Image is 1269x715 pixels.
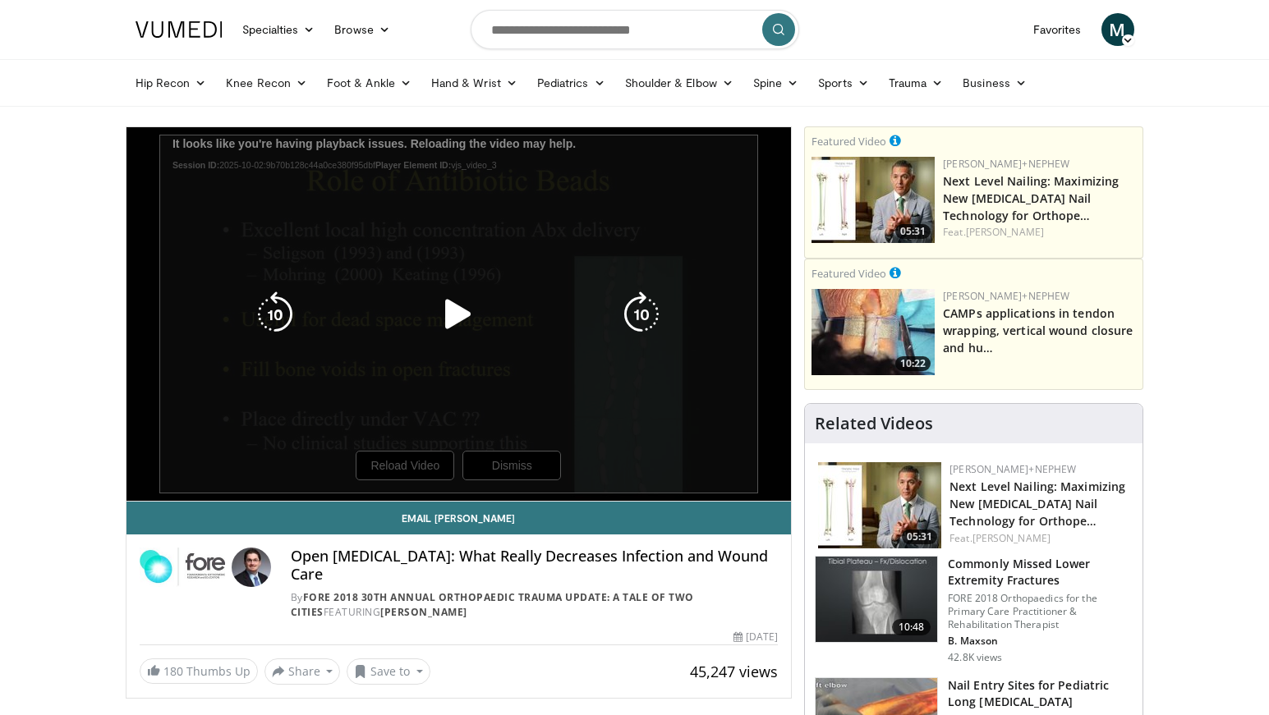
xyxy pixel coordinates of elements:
a: Shoulder & Elbow [615,66,743,99]
a: [PERSON_NAME] [972,531,1051,545]
h3: Commonly Missed Lower Extremity Fractures [948,556,1133,589]
a: [PERSON_NAME]+Nephew [949,462,1076,476]
input: Search topics, interventions [471,10,799,49]
a: Specialties [232,13,325,46]
a: Foot & Ankle [317,66,421,99]
video-js: Video Player [126,127,792,502]
h4: Open [MEDICAL_DATA]: What Really Decreases Infection and Wound Care [291,548,778,583]
button: Share [264,658,341,685]
div: Feat. [949,531,1129,546]
a: CAMPs applications in tendon wrapping, vertical wound closure and hu… [943,305,1133,355]
a: Favorites [1023,13,1092,46]
a: Browse [324,13,400,46]
a: Next Level Nailing: Maximizing New [MEDICAL_DATA] Nail Technology for Orthope… [949,479,1125,529]
h3: Nail Entry Sites for Pediatric Long [MEDICAL_DATA] [948,677,1133,710]
small: Featured Video [812,134,886,149]
span: 10:48 [892,619,931,635]
img: 2677e140-ee51-4d40-a5f5-4f29f195cc19.150x105_q85_crop-smart_upscale.jpg [812,289,935,375]
span: 45,247 views [690,662,778,681]
div: By FEATURING [291,590,778,620]
a: Knee Recon [216,66,317,99]
a: 10:48 Commonly Missed Lower Extremity Fractures FORE 2018 Orthopaedics for the Primary Care Pract... [815,556,1133,664]
span: 10:22 [895,356,931,371]
div: Feat. [943,225,1136,240]
button: Save to [347,658,430,685]
p: FORE 2018 Orthopaedics for the Primary Care Practitioner & Rehabilitation Therapist [948,592,1133,631]
a: FORE 2018 30th Annual Orthopaedic Trauma Update: A Tale of Two Cities [291,590,694,619]
img: FORE 2018 30th Annual Orthopaedic Trauma Update: A Tale of Two Cities [140,548,225,587]
a: Trauma [879,66,954,99]
a: 180 Thumbs Up [140,658,258,684]
a: [PERSON_NAME] [380,605,467,619]
img: VuMedi Logo [136,21,223,38]
a: M [1101,13,1134,46]
a: 10:22 [812,289,935,375]
h4: Related Videos [815,414,933,433]
a: [PERSON_NAME] [966,225,1044,239]
small: Featured Video [812,266,886,281]
a: Next Level Nailing: Maximizing New [MEDICAL_DATA] Nail Technology for Orthope… [943,173,1119,223]
a: 05:31 [818,462,941,548]
img: f5bb47d0-b35c-4442-9f96-a7b2c2350023.150x105_q85_crop-smart_upscale.jpg [818,462,941,548]
span: 180 [163,663,183,679]
a: Sports [808,66,879,99]
a: [PERSON_NAME]+Nephew [943,289,1069,303]
a: Hip Recon [126,66,217,99]
img: Avatar [232,548,271,587]
a: Spine [743,66,808,99]
a: Hand & Wrist [421,66,527,99]
span: 05:31 [895,224,931,239]
a: Business [953,66,1037,99]
p: B. Maxson [948,635,1133,648]
a: Email [PERSON_NAME] [126,502,792,534]
div: [DATE] [733,630,778,644]
a: Pediatrics [527,66,615,99]
img: f5bb47d0-b35c-4442-9f96-a7b2c2350023.150x105_q85_crop-smart_upscale.jpg [812,157,935,243]
img: 4aa379b6-386c-4fb5-93ee-de5617843a87.150x105_q85_crop-smart_upscale.jpg [816,557,937,642]
p: 42.8K views [948,651,1002,664]
a: [PERSON_NAME]+Nephew [943,157,1069,171]
span: 05:31 [902,529,937,544]
a: 05:31 [812,157,935,243]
